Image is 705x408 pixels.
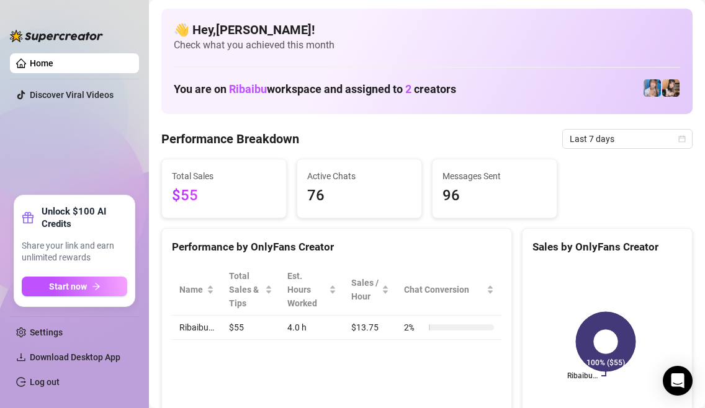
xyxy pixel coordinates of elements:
td: $55 [222,316,280,340]
span: Chat Conversion [404,283,484,296]
h4: Performance Breakdown [161,130,299,148]
div: Performance by OnlyFans Creator [172,239,501,255]
span: 2 [405,82,411,95]
span: download [16,352,26,362]
div: Sales by OnlyFans Creator [532,239,682,255]
span: arrow-right [92,282,101,291]
a: Discover Viral Videos [30,90,114,100]
span: Total Sales [172,169,276,183]
span: Last 7 days [570,130,685,148]
span: Start now [49,282,87,291]
span: Messages Sent [442,169,547,183]
span: $55 [172,184,276,208]
span: Check what you achieved this month [174,38,680,52]
span: 2 % [404,321,424,334]
span: Total Sales & Tips [229,269,263,310]
td: Ribaibu… [172,316,222,340]
h1: You are on workspace and assigned to creators [174,82,456,96]
div: Open Intercom Messenger [663,366,693,396]
td: 4.0 h [280,316,344,340]
span: Active Chats [307,169,411,183]
a: Log out [30,377,60,387]
a: Settings [30,327,63,337]
th: Total Sales & Tips [222,264,280,316]
span: Sales / Hour [351,276,379,303]
th: Sales / Hour [344,264,397,316]
span: Share your link and earn unlimited rewards [22,240,127,264]
span: 76 [307,184,411,208]
img: logo-BBDzfeDw.svg [10,30,103,42]
button: Start nowarrow-right [22,277,127,296]
img: Ribaibu [662,79,680,97]
span: calendar [678,135,686,143]
div: Est. Hours Worked [287,269,326,310]
th: Chat Conversion [397,264,501,316]
span: Ribaibu [229,82,267,95]
text: Ribaibu… [567,371,598,380]
span: gift [22,211,34,224]
span: 96 [442,184,547,208]
span: Name [179,283,204,296]
strong: Unlock $100 AI Credits [42,205,127,230]
th: Name [172,264,222,316]
td: $13.75 [344,316,397,340]
a: Home [30,58,53,68]
span: Download Desktop App [30,352,120,362]
img: Ribaibu [644,79,661,97]
h4: 👋 Hey, [PERSON_NAME] ! [174,21,680,38]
